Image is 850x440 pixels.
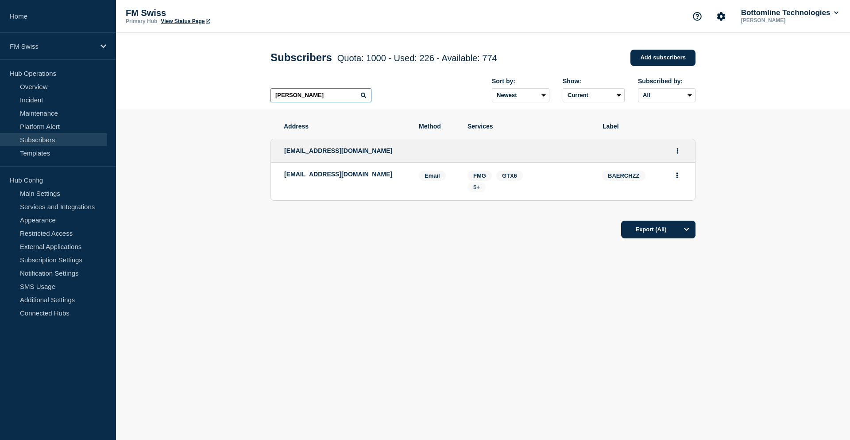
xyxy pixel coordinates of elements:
[602,171,645,181] span: BAERCHZZ
[270,88,371,102] input: Search subscribers
[678,221,695,238] button: Options
[688,7,707,26] button: Support
[672,168,683,182] button: Actions
[419,123,454,130] span: Method
[712,7,730,26] button: Account settings
[672,144,683,158] button: Actions
[284,171,406,178] p: [EMAIL_ADDRESS][DOMAIN_NAME]
[603,123,682,130] span: Label
[467,123,589,130] span: Services
[126,18,157,24] p: Primary Hub
[473,172,486,179] span: FMG
[502,172,517,179] span: GTX6
[419,171,446,181] span: Email
[284,123,406,130] span: Address
[563,78,625,85] div: Show:
[630,50,695,66] a: Add subscribers
[473,184,480,191] span: 5+
[492,78,549,85] div: Sort by:
[337,53,497,63] span: Quota: 1000 - Used: 226 - Available: 774
[126,8,303,18] p: FM Swiss
[10,43,95,50] p: FM Swiss
[563,88,625,102] select: Deleted
[638,88,695,102] select: Subscribed by
[284,147,392,154] span: [EMAIL_ADDRESS][DOMAIN_NAME]
[621,221,695,238] button: Export (All)
[739,17,831,23] p: [PERSON_NAME]
[161,18,210,24] a: View Status Page
[270,51,497,64] h1: Subscribers
[638,78,695,85] div: Subscribed by:
[492,88,549,102] select: Sort by
[739,8,840,17] button: Bottomline Technologies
